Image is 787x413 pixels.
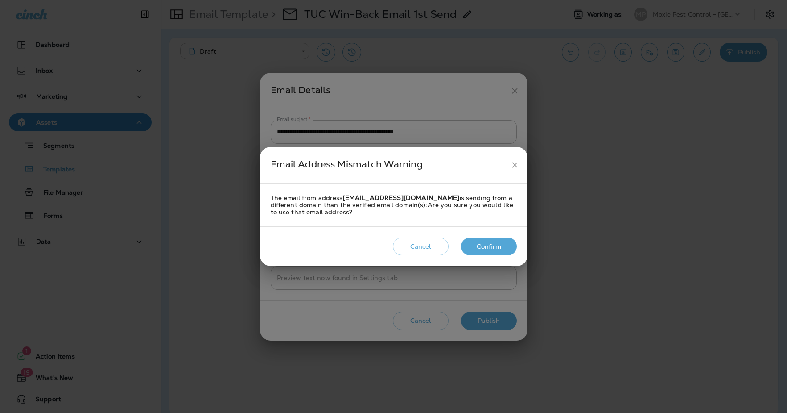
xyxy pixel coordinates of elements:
div: Email Address Mismatch Warning [271,157,507,173]
div: The email from address is sending from a different domain than the verified email domain(s): Are ... [271,194,517,216]
button: Confirm [461,238,517,256]
strong: [EMAIL_ADDRESS][DOMAIN_NAME] [343,194,460,202]
button: Cancel [393,238,449,256]
button: close [507,157,523,173]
